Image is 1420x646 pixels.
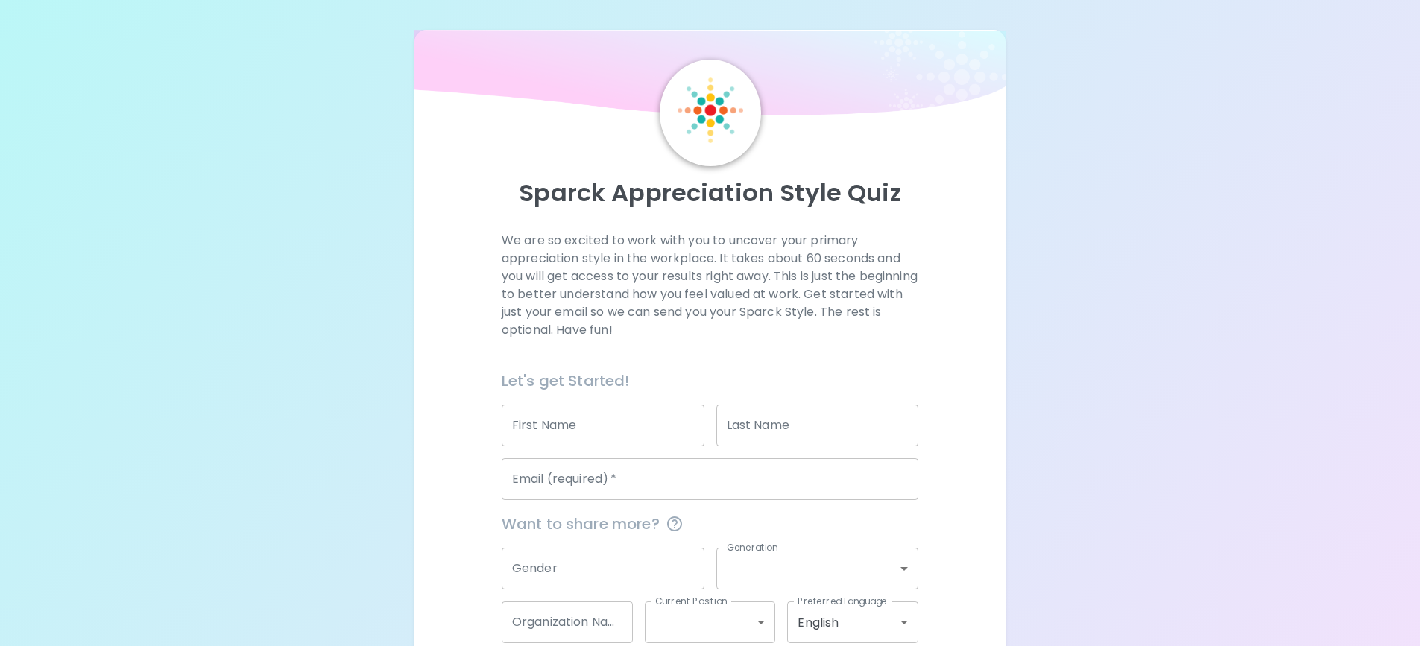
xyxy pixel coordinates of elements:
img: wave [414,30,1006,123]
label: Current Position [655,595,728,607]
p: Sparck Appreciation Style Quiz [432,178,988,208]
h6: Let's get Started! [502,369,918,393]
div: English [787,601,918,643]
span: Want to share more? [502,512,918,536]
img: Sparck Logo [678,77,743,143]
label: Generation [727,541,778,554]
label: Preferred Language [798,595,887,607]
p: We are so excited to work with you to uncover your primary appreciation style in the workplace. I... [502,232,918,339]
svg: This information is completely confidential and only used for aggregated appreciation studies at ... [666,515,684,533]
